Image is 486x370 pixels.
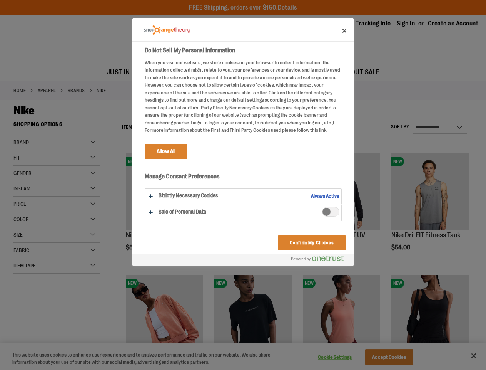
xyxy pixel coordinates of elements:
a: Powered by OneTrust Opens in a new Tab [291,255,350,265]
button: Allow All [145,144,187,159]
img: Powered by OneTrust Opens in a new Tab [291,255,344,261]
div: Do Not Sell My Personal Information [132,18,354,266]
h3: Manage Consent Preferences [145,173,342,185]
div: When you visit our website, we store cookies on your browser to collect information. The informat... [145,59,342,134]
h2: Do Not Sell My Personal Information [145,46,342,55]
div: Preference center [132,18,354,266]
img: Company Logo [144,25,190,35]
div: Company Logo [144,22,190,38]
button: Confirm My Choices [278,235,346,250]
button: Close [336,22,353,39]
span: Sale of Personal Data [322,207,339,217]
